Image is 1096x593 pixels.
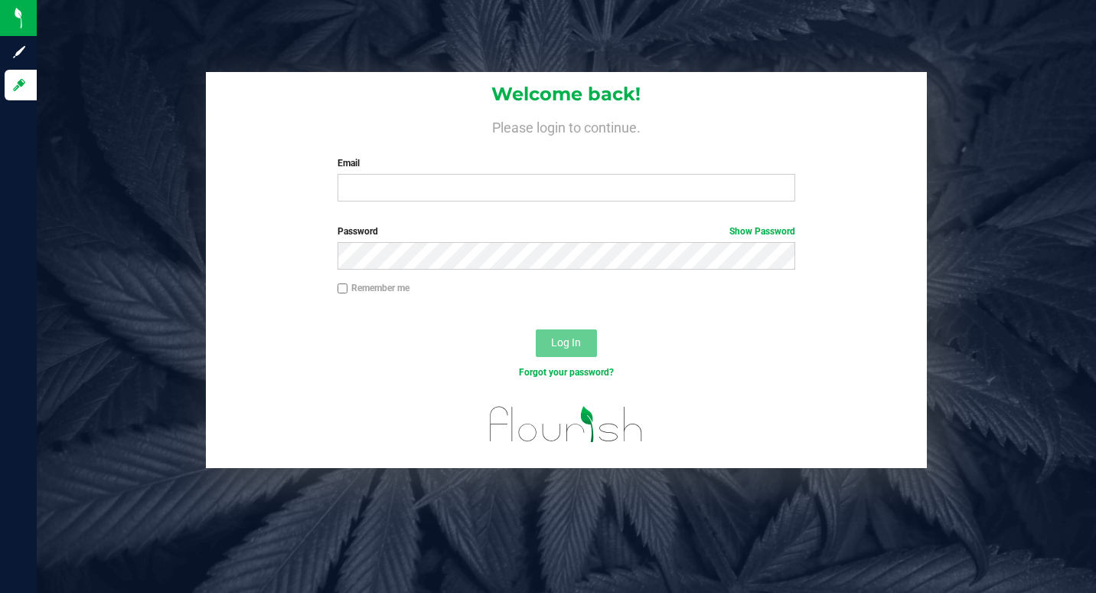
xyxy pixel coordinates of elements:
label: Email [338,156,795,170]
img: flourish_logo.svg [476,395,657,454]
a: Forgot your password? [519,367,614,378]
inline-svg: Sign up [11,44,27,60]
button: Log In [536,329,597,357]
inline-svg: Log in [11,77,27,93]
span: Log In [551,336,581,349]
label: Remember me [338,281,409,295]
h4: Please login to continue. [206,116,928,135]
h1: Welcome back! [206,84,928,104]
input: Remember me [338,283,348,294]
span: Password [338,226,378,237]
a: Show Password [729,226,795,237]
